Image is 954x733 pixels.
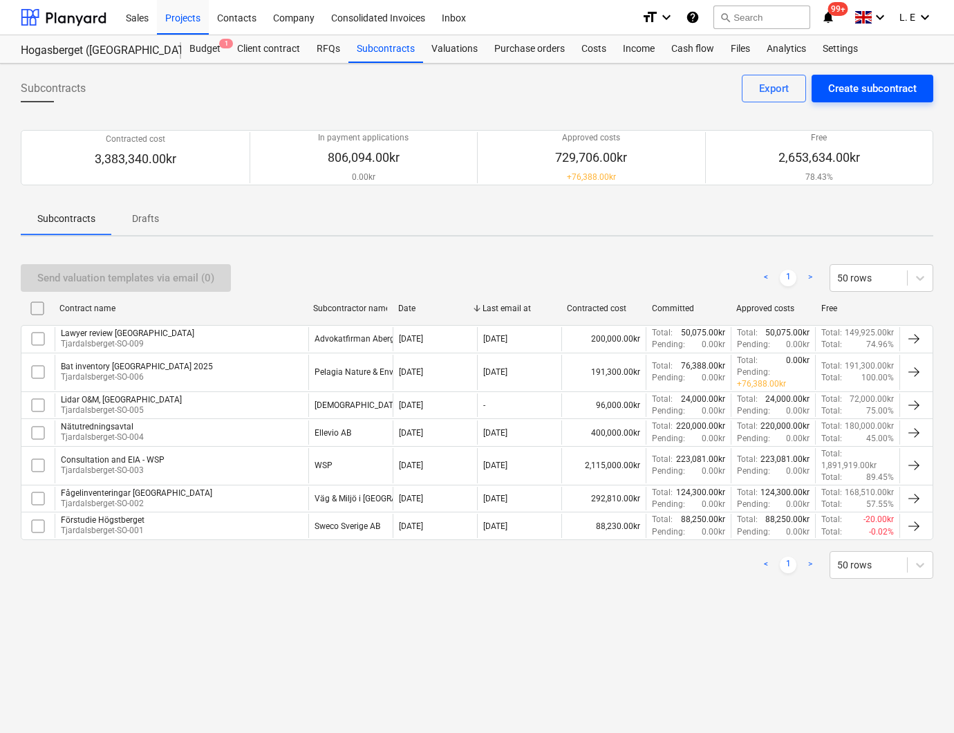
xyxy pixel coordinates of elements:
p: Total : [821,420,842,432]
p: Pending : [737,366,770,378]
div: WSP [315,461,333,470]
div: Scanmatic Sverige AB [315,400,442,410]
a: Client contract [229,35,308,63]
p: 0.00kr [786,339,810,351]
p: 75.00% [866,405,894,417]
p: Total : [821,472,842,483]
div: 292,810.00kr [561,487,646,510]
p: Total : [652,327,673,339]
p: 0.00kr [702,339,725,351]
div: Väg & Miljö i Karlstad AB [315,494,455,503]
a: Page 1 is your current page [780,270,796,286]
p: -0.02% [869,526,894,538]
p: Tjardalsberget-SO-005 [61,405,182,416]
p: Total : [737,327,758,339]
div: Förstudie Högstberget [61,515,144,525]
div: [DATE] [483,494,507,503]
a: Next page [802,557,819,573]
i: format_size [642,9,658,26]
a: Previous page [758,557,774,573]
p: Pending : [737,339,770,351]
p: Total : [737,355,758,366]
p: 124,300.00kr [760,487,810,499]
a: Costs [573,35,615,63]
button: Search [713,6,810,29]
button: Create subcontract [812,75,933,102]
div: Sweco Sverige AB [315,521,380,531]
p: 57.55% [866,499,894,510]
p: Contracted cost [95,133,176,145]
p: Total : [652,454,673,465]
p: Total : [821,372,842,384]
div: 2,115,000.00kr [561,448,646,483]
span: Subcontracts [21,80,86,97]
div: Nätutredningsavtal [61,422,144,432]
div: Pelagia Nature & Environment AB [315,367,440,377]
p: 76,388.00kr [681,360,725,372]
p: 24,000.00kr [765,393,810,405]
a: Next page [802,270,819,286]
p: Pending : [652,405,685,417]
p: Total : [652,393,673,405]
p: 0.00kr [702,372,725,384]
div: Subcontractor name [313,304,386,313]
p: Pending : [737,405,770,417]
p: 0.00kr [702,499,725,510]
div: Advokatfirman Aberg & Co AB [315,334,427,344]
p: 0.00kr [786,405,810,417]
div: Consultation and EIA - WSP [61,455,165,465]
p: 223,081.00kr [676,454,725,465]
p: Total : [821,327,842,339]
a: Files [722,35,758,63]
div: Fågelinventeringar [GEOGRAPHIC_DATA] [61,488,212,498]
div: Ellevio AB [315,428,351,438]
p: Pending : [737,499,770,510]
div: Settings [814,35,866,63]
p: 0.00kr [786,499,810,510]
p: 0.00kr [786,355,810,366]
p: + 76,388.00kr [737,378,786,390]
a: Previous page [758,270,774,286]
p: 124,300.00kr [676,487,725,499]
div: 400,000.00kr [561,420,646,444]
p: Tjardalsberget-SO-001 [61,525,144,537]
p: 50,075.00kr [765,327,810,339]
i: notifications [821,9,835,26]
p: Total : [821,405,842,417]
p: 180,000.00kr [845,420,894,432]
div: Bat inventory [GEOGRAPHIC_DATA] 2025 [61,362,213,371]
p: 729,706.00kr [555,149,627,166]
a: Subcontracts [348,35,423,63]
div: Lidar O&M, [GEOGRAPHIC_DATA] [61,395,182,405]
p: -20.00kr [863,514,894,526]
p: 220,000.00kr [760,420,810,432]
p: Pending : [737,526,770,538]
p: 0.00kr [702,465,725,477]
div: Contracted cost [567,304,640,313]
p: 88,250.00kr [765,514,810,526]
div: Chatt-widget [885,667,954,733]
a: Analytics [758,35,814,63]
p: + 76,388.00kr [555,171,627,183]
p: 191,300.00kr [845,360,894,372]
p: 0.00kr [786,433,810,445]
p: Pending : [652,465,685,477]
a: RFQs [308,35,348,63]
div: 200,000.00kr [561,327,646,351]
i: keyboard_arrow_down [917,9,933,26]
i: keyboard_arrow_down [872,9,888,26]
div: 96,000.00kr [561,393,646,417]
i: Knowledge base [686,9,700,26]
p: 74.96% [866,339,894,351]
div: Purchase orders [486,35,573,63]
p: 78.43% [778,171,860,183]
p: Total : [737,454,758,465]
p: 0.00kr [702,405,725,417]
p: 89.45% [866,472,894,483]
div: Export [759,80,789,98]
p: 0.00kr [786,465,810,477]
div: Date [398,304,471,313]
p: Total : [737,487,758,499]
div: [DATE] [399,461,423,470]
